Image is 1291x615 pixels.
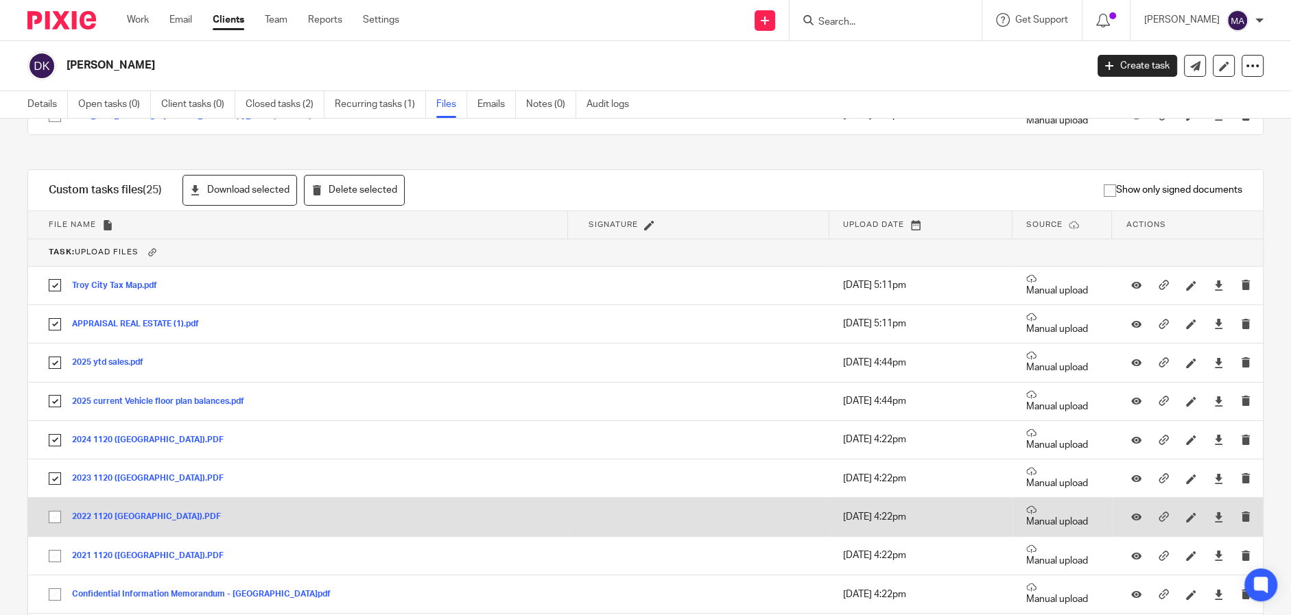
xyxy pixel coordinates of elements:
[1227,10,1248,32] img: svg%3E
[1026,274,1098,298] p: Manual upload
[304,175,405,206] button: Delete selected
[843,356,999,370] p: [DATE] 4:44pm
[1213,548,1224,562] a: Download
[72,512,231,522] button: 2022 1120 [GEOGRAPHIC_DATA]).PDF
[265,13,287,27] a: Team
[1126,221,1165,228] span: Actions
[1213,433,1224,446] a: Download
[589,221,638,228] span: Signature
[49,183,162,197] h1: Custom tasks files
[1098,55,1177,77] a: Create task
[1026,389,1098,413] p: Manual upload
[169,13,192,27] a: Email
[843,221,904,228] span: Upload date
[161,91,235,118] a: Client tasks (0)
[436,91,467,118] a: Files
[42,311,68,337] input: Select
[1213,394,1224,408] a: Download
[72,281,167,291] button: Troy City Tax Map.pdf
[72,590,341,599] button: Confidential Information Memorandum - [GEOGRAPHIC_DATA]pdf
[1026,466,1098,490] p: Manual upload
[42,427,68,453] input: Select
[1213,588,1224,601] a: Download
[1026,350,1098,374] p: Manual upload
[1026,505,1098,529] p: Manual upload
[42,350,68,376] input: Select
[127,13,149,27] a: Work
[42,543,68,569] input: Select
[1026,582,1098,606] p: Manual upload
[843,510,999,524] p: [DATE] 4:22pm
[1026,312,1098,336] p: Manual upload
[1144,13,1220,27] p: [PERSON_NAME]
[49,249,75,256] b: Task:
[308,13,342,27] a: Reports
[72,319,209,329] button: APPRAISAL REAL ESTATE (1).pdf
[843,433,999,446] p: [DATE] 4:22pm
[72,435,234,445] button: 2024 1120 ([GEOGRAPHIC_DATA]).PDF
[27,11,96,29] img: Pixie
[1213,278,1224,292] a: Download
[42,272,68,298] input: Select
[49,249,139,256] span: Upload Files
[42,388,68,414] input: Select
[1213,317,1224,331] a: Download
[1213,510,1224,524] a: Download
[72,551,234,561] button: 2021 1120 ([GEOGRAPHIC_DATA]).PDF
[143,184,162,195] span: (25)
[817,16,940,29] input: Search
[67,58,875,73] h2: [PERSON_NAME]
[213,13,244,27] a: Clients
[1026,544,1098,568] p: Manual upload
[526,91,576,118] a: Notes (0)
[587,91,639,118] a: Audit logs
[843,548,999,562] p: [DATE] 4:22pm
[843,472,999,485] p: [DATE] 4:22pm
[72,358,154,367] button: 2025 ytd sales.pdf
[42,504,68,530] input: Select
[843,394,999,408] p: [DATE] 4:44pm
[1026,428,1098,452] p: Manual upload
[42,581,68,607] input: Select
[1026,221,1063,228] span: Source
[843,588,999,601] p: [DATE] 4:22pm
[27,91,68,118] a: Details
[27,51,56,80] img: svg%3E
[42,466,68,492] input: Select
[363,13,399,27] a: Settings
[182,175,297,206] button: Download selected
[72,474,234,483] button: 2023 1120 ([GEOGRAPHIC_DATA]).PDF
[1213,356,1224,370] a: Download
[843,317,999,330] p: [DATE] 5:11pm
[843,278,999,292] p: [DATE] 5:11pm
[246,91,324,118] a: Closed tasks (2)
[78,91,151,118] a: Open tasks (0)
[335,91,426,118] a: Recurring tasks (1)
[1104,183,1242,197] span: Show only signed documents
[72,397,254,407] button: 2025 current Vehicle floor plan balances.pdf
[1213,472,1224,485] a: Download
[477,91,516,118] a: Emails
[1015,15,1068,25] span: Get Support
[49,221,96,228] span: File name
